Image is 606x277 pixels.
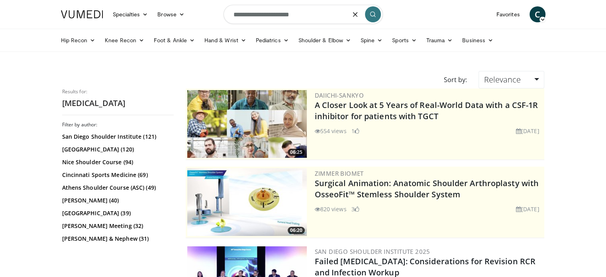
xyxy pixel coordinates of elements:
input: Search topics, interventions [224,5,383,24]
a: Nice Shoulder Course (94) [62,158,172,166]
span: Relevance [484,74,520,85]
a: Trauma [422,32,458,48]
a: Hand & Wrist [200,32,251,48]
li: 1 [351,127,359,135]
li: 820 views [315,205,347,213]
img: 84e7f812-2061-4fff-86f6-cdff29f66ef4.300x170_q85_crop-smart_upscale.jpg [187,168,307,236]
span: 06:20 [288,227,305,234]
a: Pediatrics [251,32,294,48]
a: San Diego Shoulder Institute 2025 [315,248,430,255]
p: Results for: [62,88,174,95]
li: 3 [351,205,359,213]
a: [GEOGRAPHIC_DATA] (39) [62,209,172,217]
a: Browse [153,6,189,22]
a: Surgical Animation: Anatomic Shoulder Arthroplasty with OsseoFit™ Stemless Shoulder System [315,178,539,200]
li: [DATE] [516,127,539,135]
h3: Filter by author: [62,122,174,128]
a: San Diego Shoulder Institute (121) [62,133,172,141]
a: Zimmer Biomet [315,169,364,177]
a: C [530,6,545,22]
li: [DATE] [516,205,539,213]
a: Business [457,32,498,48]
a: Foot & Ankle [149,32,200,48]
a: Shoulder & Elbow [294,32,356,48]
a: 06:25 [187,90,307,158]
a: Knee Recon [100,32,149,48]
a: Sports [387,32,422,48]
a: Hip Recon [56,32,100,48]
a: A Closer Look at 5 Years of Real-World Data with a CSF-1R inhibitor for patients with TGCT [315,100,538,122]
img: VuMedi Logo [61,10,103,18]
a: 06:20 [187,168,307,236]
div: Sort by: [437,71,473,88]
a: [PERSON_NAME] (40) [62,196,172,204]
img: 93c22cae-14d1-47f0-9e4a-a244e824b022.png.300x170_q85_crop-smart_upscale.jpg [187,90,307,158]
span: 06:25 [288,149,305,156]
a: [PERSON_NAME] Meeting (32) [62,222,172,230]
a: [PERSON_NAME] & Nephew (31) [62,235,172,243]
a: Relevance [479,71,544,88]
h2: [MEDICAL_DATA] [62,98,174,108]
li: 554 views [315,127,347,135]
a: Daiichi-Sankyo [315,91,364,99]
a: [GEOGRAPHIC_DATA] (120) [62,145,172,153]
a: Cincinnati Sports Medicine (69) [62,171,172,179]
a: Specialties [108,6,153,22]
a: Athens Shoulder Course (ASC) (49) [62,184,172,192]
a: Spine [356,32,387,48]
a: Favorites [492,6,525,22]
